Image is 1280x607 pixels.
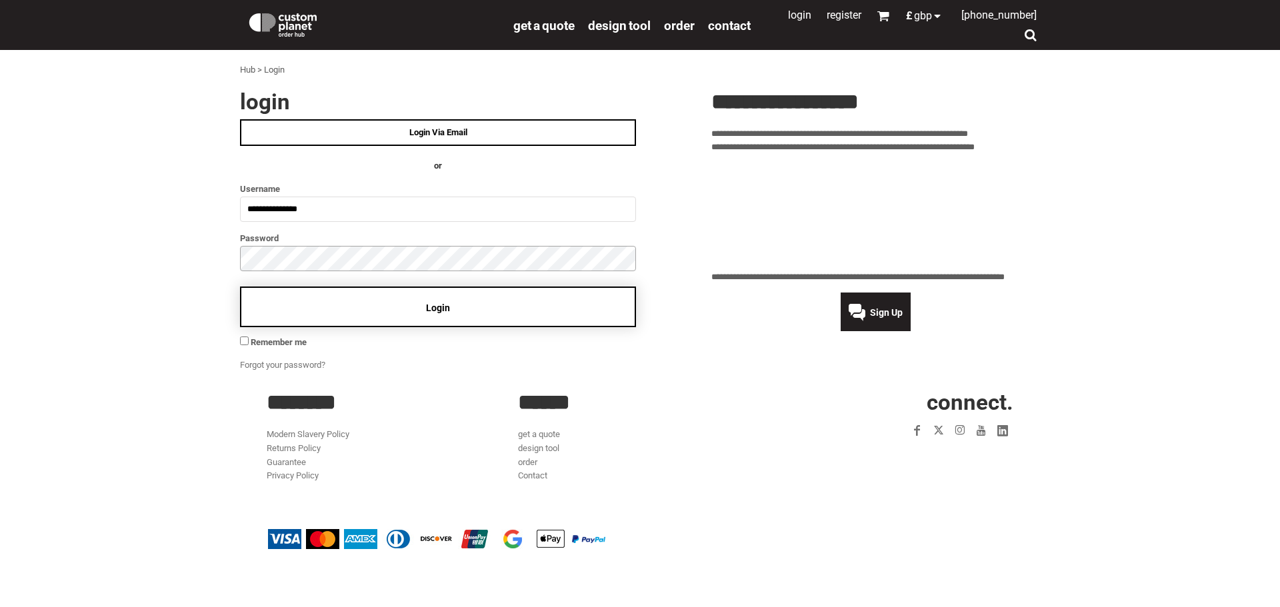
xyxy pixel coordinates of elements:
[914,11,932,21] span: GBP
[906,11,914,21] span: £
[588,17,651,33] a: design tool
[770,391,1013,413] h2: CONNECT.
[240,119,636,146] a: Login Via Email
[827,9,861,21] a: Register
[572,535,605,543] img: PayPal
[257,63,262,77] div: >
[240,181,636,197] label: Username
[588,18,651,33] span: design tool
[240,360,325,370] a: Forgot your password?
[426,303,450,313] span: Login
[240,91,636,113] h2: Login
[513,18,575,33] span: get a quote
[534,529,567,549] img: Apple Pay
[267,429,349,439] a: Modern Slavery Policy
[382,529,415,549] img: Diners Club
[664,17,695,33] a: order
[518,443,559,453] a: design tool
[518,429,560,439] a: get a quote
[240,3,507,43] a: Custom Planet
[711,163,1040,263] iframe: Customer reviews powered by Trustpilot
[458,529,491,549] img: China UnionPay
[409,127,467,137] span: Login Via Email
[240,159,636,173] h4: OR
[829,449,1013,465] iframe: Customer reviews powered by Trustpilot
[306,529,339,549] img: Mastercard
[344,529,377,549] img: American Express
[240,65,255,75] a: Hub
[708,18,751,33] span: Contact
[961,9,1037,21] span: [PHONE_NUMBER]
[664,18,695,33] span: order
[247,10,319,37] img: Custom Planet
[513,17,575,33] a: get a quote
[267,443,321,453] a: Returns Policy
[870,307,903,318] span: Sign Up
[264,63,285,77] div: Login
[708,17,751,33] a: Contact
[267,457,306,467] a: Guarantee
[518,457,537,467] a: order
[518,470,547,480] a: Contact
[240,336,249,345] input: Remember me
[268,529,301,549] img: Visa
[240,231,636,246] label: Password
[788,9,811,21] a: Login
[251,337,307,347] span: Remember me
[267,470,319,480] a: Privacy Policy
[496,529,529,549] img: Google Pay
[420,529,453,549] img: Discover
